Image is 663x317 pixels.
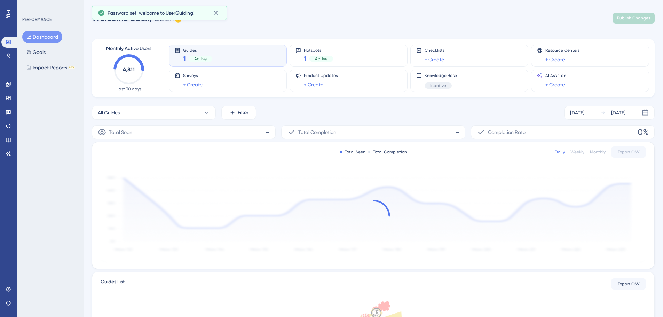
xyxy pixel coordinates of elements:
span: AI Assistant [545,73,568,78]
span: Last 30 days [117,86,141,92]
span: Export CSV [618,149,640,155]
span: Guides List [101,278,125,290]
span: Knowledge Base [425,73,457,78]
span: 1 [183,54,186,64]
a: + Create [183,80,203,89]
span: Checklists [425,48,444,53]
a: + Create [545,55,565,64]
span: All Guides [98,109,120,117]
button: Filter [221,106,256,120]
a: + Create [304,80,323,89]
div: Weekly [570,149,584,155]
span: Total Completion [298,128,336,136]
span: Hotspots [304,48,333,53]
span: Monthly Active Users [106,45,151,53]
span: 0% [638,127,649,138]
span: 1 [304,54,307,64]
span: Surveys [183,73,203,78]
div: Total Completion [368,149,407,155]
button: Impact ReportsBETA [22,61,79,74]
span: Filter [238,109,248,117]
div: Monthly [590,149,606,155]
span: Guides [183,48,212,53]
a: + Create [425,55,444,64]
span: Export CSV [618,281,640,287]
span: Completion Rate [488,128,526,136]
a: + Create [545,80,565,89]
span: Active [194,56,207,62]
button: Dashboard [22,31,62,43]
text: 4,811 [123,66,135,73]
button: Publish Changes [613,13,655,24]
button: Goals [22,46,50,58]
div: Total Seen [340,149,365,155]
div: BETA [69,66,75,69]
button: Export CSV [611,146,646,158]
span: Publish Changes [617,15,650,21]
button: Export CSV [611,278,646,290]
span: - [266,127,270,138]
div: PERFORMANCE [22,17,52,22]
div: Daily [555,149,565,155]
span: - [455,127,459,138]
span: Product Updates [304,73,338,78]
div: [DATE] [570,109,584,117]
span: Total Seen [109,128,132,136]
span: Password set, welcome to UserGuiding! [108,9,194,17]
span: Active [315,56,327,62]
div: [DATE] [611,109,625,117]
span: Inactive [430,83,446,88]
button: All Guides [92,106,216,120]
span: Resource Centers [545,48,579,53]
